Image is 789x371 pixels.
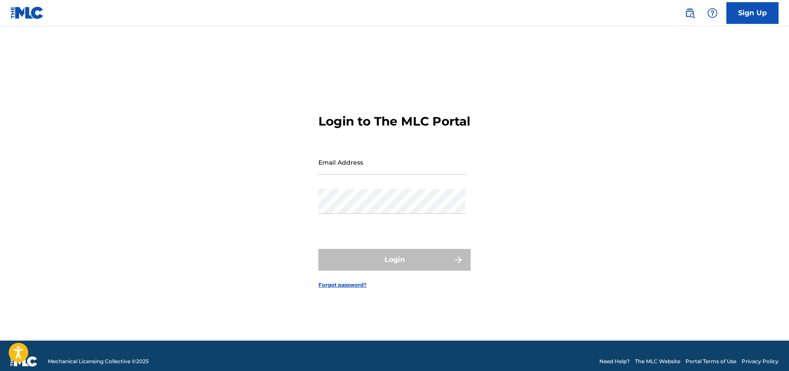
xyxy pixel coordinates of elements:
img: search [685,8,695,18]
a: Sign Up [726,2,779,24]
a: Need Help? [599,358,630,365]
span: Mechanical Licensing Collective © 2025 [48,358,149,365]
img: logo [10,356,37,367]
a: Forgot password? [318,281,367,289]
h3: Login to The MLC Portal [318,114,470,129]
a: Privacy Policy [742,358,779,365]
div: Help [704,4,721,22]
a: Public Search [681,4,699,22]
a: Portal Terms of Use [685,358,736,365]
a: The MLC Website [635,358,680,365]
img: help [707,8,718,18]
img: MLC Logo [10,7,44,19]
